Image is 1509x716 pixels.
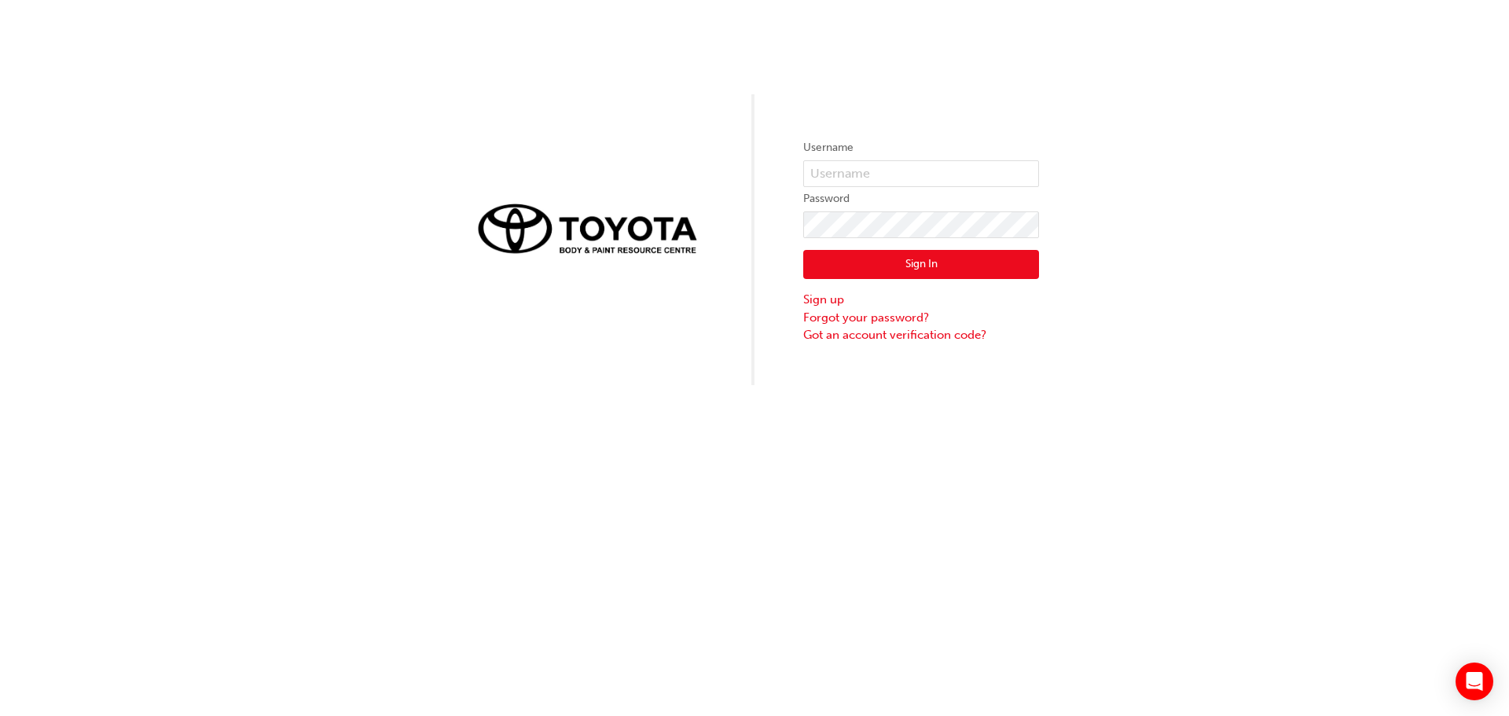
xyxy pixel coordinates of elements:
[803,189,1039,208] label: Password
[470,195,706,261] img: Trak
[803,309,1039,327] a: Forgot your password?
[803,138,1039,157] label: Username
[1456,663,1493,700] div: Open Intercom Messenger
[803,160,1039,187] input: Username
[803,326,1039,344] a: Got an account verification code?
[803,250,1039,280] button: Sign In
[803,291,1039,309] a: Sign up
